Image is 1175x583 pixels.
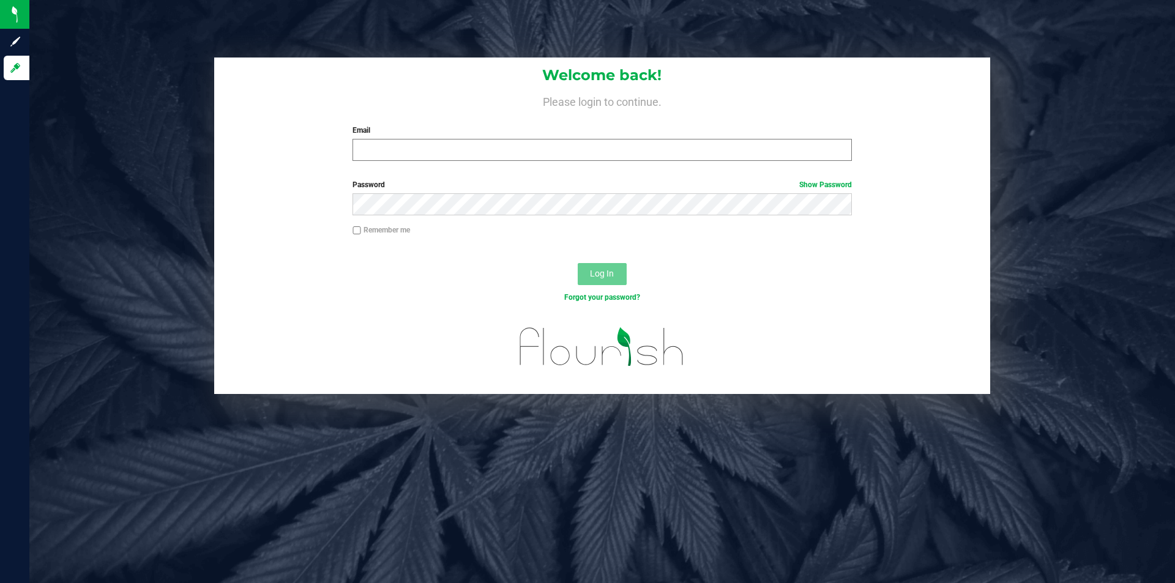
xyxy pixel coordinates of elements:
[352,225,410,236] label: Remember me
[799,180,852,189] a: Show Password
[578,263,627,285] button: Log In
[9,35,21,48] inline-svg: Sign up
[352,226,361,235] input: Remember me
[352,125,851,136] label: Email
[214,93,990,108] h4: Please login to continue.
[564,293,640,302] a: Forgot your password?
[505,316,699,378] img: flourish_logo.svg
[590,269,614,278] span: Log In
[214,67,990,83] h1: Welcome back!
[9,62,21,74] inline-svg: Log in
[352,180,385,189] span: Password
